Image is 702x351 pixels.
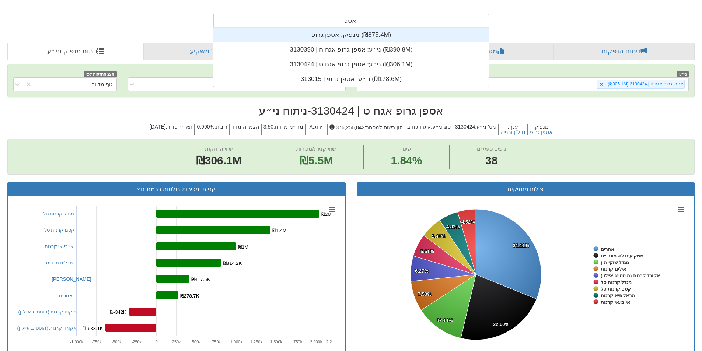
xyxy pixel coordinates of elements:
[601,246,614,252] tspan: אחרים
[52,276,91,282] a: [PERSON_NAME]
[527,124,555,136] h5: מנפיק :
[601,253,643,259] tspan: משקיעים לא מוסדיים
[300,154,333,166] span: ₪5.5M
[270,340,283,344] tspan: 1 500k
[327,124,405,136] h5: הון רשום למסחר : 376,256,842
[213,57,489,72] div: ני״ע: ‏אספן גרופ אגח ט | 3130424 ‎(₪306.1M)‎
[205,145,233,152] span: שווי החזקות
[230,340,242,344] tspan: 1 000k
[7,105,695,117] h2: אספן גרופ אגח ט | 3130424 - ניתוח ני״ע
[605,80,684,88] div: אספן גרופ אגח ט | 3130424 (₪306.1M)
[213,28,489,87] div: grid
[44,227,74,233] a: קסם קרנות סל
[110,309,126,315] tspan: ₪-342K
[420,249,434,254] tspan: 5.61%
[180,293,200,299] tspan: ₪278.7K
[212,340,221,344] text: 750k
[498,124,527,136] h5: ענף :
[223,260,242,266] tspan: ₪814.2K
[513,243,530,248] tspan: 31.11%
[17,325,77,331] a: אקורד קרנות (הוסטינג איילון)
[446,224,460,229] tspan: 4.83%
[229,124,261,136] h5: הצמדה : מדד
[155,340,157,344] text: 0
[601,299,630,305] tspan: אי.בי.אי קרנות
[238,244,248,250] tspan: ₪1M
[493,322,510,327] tspan: 22.60%
[191,277,210,282] tspan: ₪417.5K
[391,153,422,169] span: 1.84%
[530,130,553,135] button: אספן גרופ
[43,211,74,217] a: מגדל קרנות סל
[432,234,446,239] tspan: 5.41%
[59,293,73,298] a: אחרים
[213,42,489,57] div: ני״ע: ‏אספן גרופ אגח ח | 3130390 ‎(₪390.8M)‎
[70,340,83,344] tspan: -1 000k
[194,124,229,136] h5: ריבית : 0.990%
[437,317,453,323] tspan: 12.11%
[192,340,200,344] text: 500k
[148,124,195,136] h5: תאריך פדיון : [DATE]
[296,145,336,152] span: שווי קניות/מכירות
[363,186,689,193] h3: פילוח מחזיקים
[131,340,142,344] text: -250k
[500,130,525,135] button: נדל"ן ובנייה
[601,266,626,272] tspan: אילים קרנות
[418,291,432,297] tspan: 7.53%
[601,280,632,285] tspan: מגדל קרנות סל
[415,268,429,274] tspan: 6.27%
[144,43,282,60] a: פרופיל משקיע
[272,228,287,233] tspan: ₪1.4M
[290,340,303,344] tspan: 1 750k
[84,71,116,77] span: הצג החזקות לפי
[326,340,336,344] tspan: 2 2…
[310,340,322,344] tspan: 2 000k
[172,340,181,344] text: 250k
[46,260,73,266] a: תכלית מדדים
[477,153,506,169] span: 38
[250,340,262,344] tspan: 1 250k
[45,243,74,249] a: אי.בי.אי קרנות
[553,43,695,60] a: ניתוח הנפקות
[601,286,631,292] tspan: קסם קרנות סל
[305,124,327,136] h5: דירוג : A-
[18,309,77,315] a: פוקוס קרנות (הוסטינג איילון)
[83,326,103,331] tspan: ₪-633.1K
[601,293,635,298] tspan: הראל פיא קרנות
[213,72,489,87] div: ני״ע: ‏אספן גרופ | 313015 ‎(₪178.6M)‎
[321,211,332,217] tspan: ₪2M
[111,340,122,344] text: -500k
[601,273,660,278] tspan: אקורד קרנות (הוסטינג איילון)
[401,145,411,152] span: שינוי
[405,124,453,136] h5: סוג ני״ע : איגרות חוב
[13,186,340,193] h3: קניות ומכירות בולטות ברמת גוף
[461,219,475,225] tspan: 4.52%
[91,81,113,88] div: גוף מדווח
[213,28,489,42] div: מנפיק: ‏אספן גרופ ‎(₪875.4M)‎
[196,154,242,166] span: ₪306.1M
[677,71,689,77] span: ני״ע
[7,43,144,60] a: ניתוח מנפיק וני״ע
[91,340,102,344] text: -750k
[261,124,305,136] h5: מח״מ מדווח : 3.50
[453,124,498,136] h5: מס' ני״ע : 3130424
[601,260,629,265] tspan: מגדל שוקי הון
[477,145,506,152] span: גופים פעילים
